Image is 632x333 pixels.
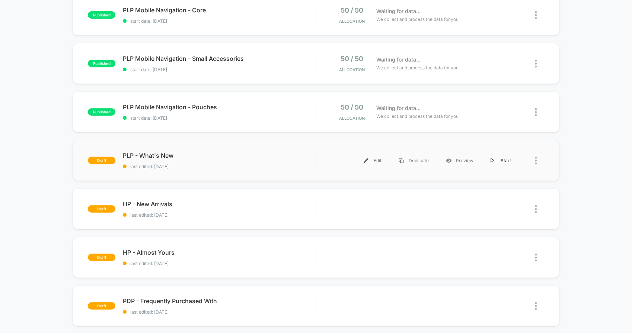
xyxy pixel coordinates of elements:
span: draft [88,205,115,213]
span: draft [88,254,115,261]
span: start date: [DATE] [123,18,316,24]
span: published [88,11,115,19]
span: PLP Mobile Navigation - Small Accessories [123,55,316,62]
img: close [535,11,537,19]
img: close [535,205,537,213]
img: close [535,254,537,261]
span: HP - New Arrivals [123,200,316,208]
span: We collect and process the data for you [376,64,459,71]
span: last edited: [DATE] [123,261,316,266]
span: We collect and process the data for you [376,16,459,23]
span: PLP Mobile Navigation - Pouches [123,103,316,111]
div: Duplicate [390,152,437,169]
img: close [535,302,537,310]
span: HP - Almost Yours [123,249,316,256]
span: PLP - What's New [123,152,316,159]
img: menu [491,158,494,163]
span: published [88,60,115,67]
span: 50 / 50 [341,55,363,63]
span: last edited: [DATE] [123,212,316,218]
img: menu [364,158,368,163]
div: Preview [437,152,482,169]
span: Allocation [339,19,365,24]
span: start date: [DATE] [123,67,316,72]
span: Allocation [339,67,365,72]
span: We collect and process the data for you [376,113,459,120]
span: 50 / 50 [341,6,363,14]
div: Start [482,152,520,169]
span: start date: [DATE] [123,115,316,121]
span: PLP Mobile Navigation - Core [123,6,316,14]
div: Edit [355,152,390,169]
span: 50 / 50 [341,103,363,111]
span: Waiting for data... [376,7,421,15]
span: draft [88,302,115,310]
span: published [88,108,115,116]
span: draft [88,157,115,164]
img: close [535,157,537,164]
span: Waiting for data... [376,56,421,64]
span: last edited: [DATE] [123,164,316,169]
img: close [535,108,537,116]
span: Allocation [339,116,365,121]
span: Waiting for data... [376,104,421,112]
img: menu [399,158,403,163]
span: last edited: [DATE] [123,309,316,315]
span: PDP - Frequently Purchased With [123,297,316,305]
img: close [535,60,537,67]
